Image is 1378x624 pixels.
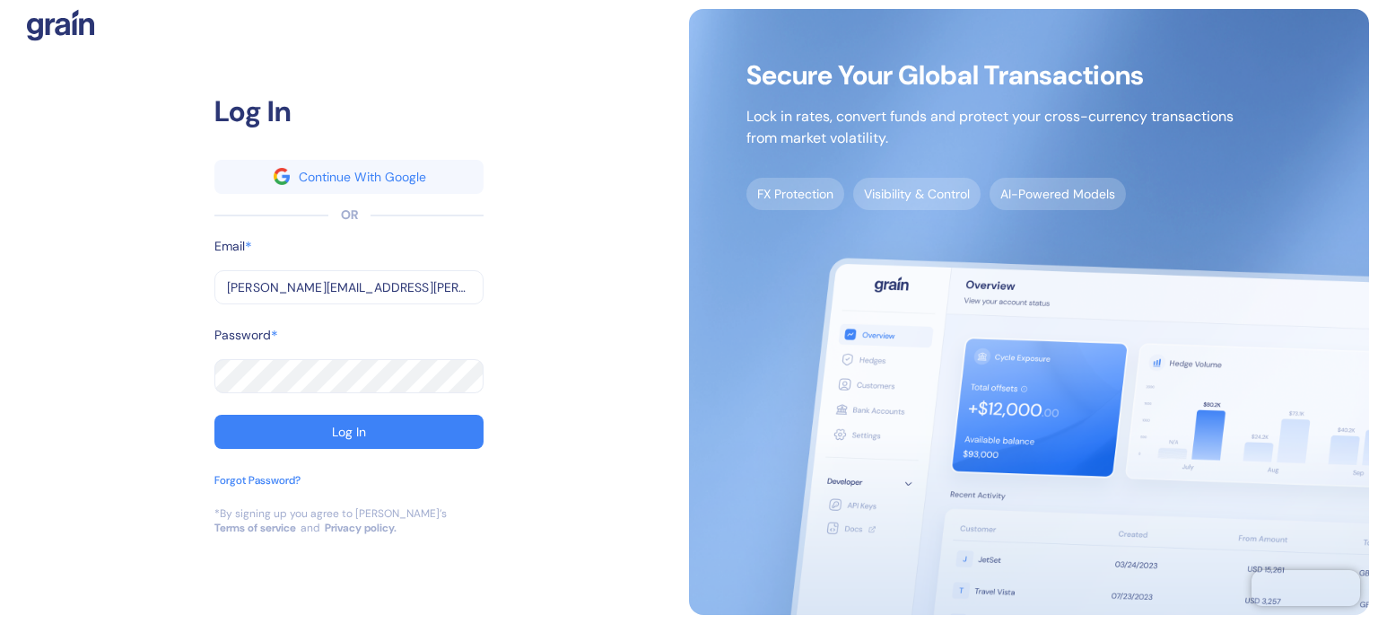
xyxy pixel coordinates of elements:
[214,160,484,194] button: googleContinue With Google
[274,168,290,184] img: google
[332,426,366,438] div: Log In
[325,521,397,535] a: Privacy policy.
[746,178,844,210] span: FX Protection
[990,178,1126,210] span: AI-Powered Models
[27,9,94,41] img: logo
[214,270,484,304] input: example@email.com
[214,415,484,449] button: Log In
[214,237,245,256] label: Email
[214,472,301,488] div: Forgot Password?
[214,326,271,345] label: Password
[214,506,447,521] div: *By signing up you agree to [PERSON_NAME]’s
[341,206,358,224] div: OR
[214,90,484,133] div: Log In
[301,521,320,535] div: and
[214,472,301,506] button: Forgot Password?
[689,9,1369,615] img: signup-main-image
[746,66,1234,84] span: Secure Your Global Transactions
[214,521,296,535] a: Terms of service
[299,171,426,183] div: Continue With Google
[746,106,1234,149] p: Lock in rates, convert funds and protect your cross-currency transactions from market volatility.
[1252,570,1360,606] iframe: Chatra live chat
[853,178,981,210] span: Visibility & Control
